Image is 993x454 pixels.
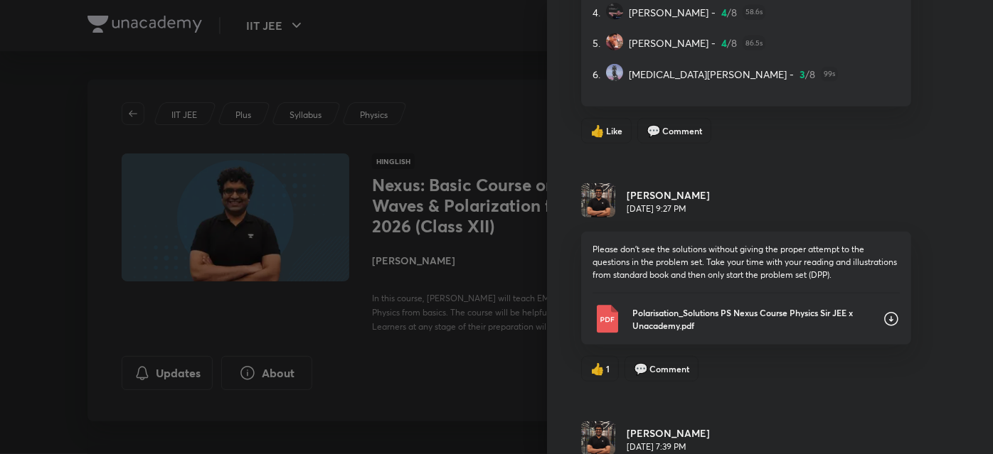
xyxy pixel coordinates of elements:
span: / [727,36,731,50]
span: comment [634,362,648,375]
span: like [590,124,605,137]
img: Avatar [581,183,615,217]
span: Comment [662,124,702,137]
span: 1 [606,362,610,375]
span: [PERSON_NAME] - [629,5,716,20]
p: [DATE] 7:39 PM [627,441,710,453]
h6: [PERSON_NAME] [627,188,710,202]
span: Comment [649,362,689,375]
span: like [590,362,605,375]
h6: [PERSON_NAME] [627,426,710,441]
span: 6. [593,67,600,82]
span: / [727,5,731,20]
p: Please don't see the solutions without giving the proper attempt to the questions in the problem ... [593,243,900,281]
p: [DATE] 9:27 PM [627,202,710,215]
span: [MEDICAL_DATA][PERSON_NAME] - [629,67,794,82]
span: comment [647,124,661,137]
img: Avatar [606,3,623,20]
span: 8 [809,67,815,82]
span: 99s [821,67,838,82]
span: 3 [800,67,805,82]
span: 4 [721,36,727,50]
img: Avatar [606,64,623,81]
span: 4. [593,5,600,20]
img: Pdf [593,305,621,333]
span: / [805,67,809,82]
img: Avatar [606,33,623,50]
span: 4 [721,5,727,20]
span: Like [606,124,622,137]
span: 8 [731,36,737,50]
span: 86.5s [743,36,765,50]
span: 8 [731,5,737,20]
span: [PERSON_NAME] - [629,36,716,50]
span: 58.6s [743,5,765,20]
p: Polarisation_Solutions PS Nexus Course Physics Sir JEE x Unacademy.pdf [632,306,871,332]
span: 5. [593,36,600,50]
